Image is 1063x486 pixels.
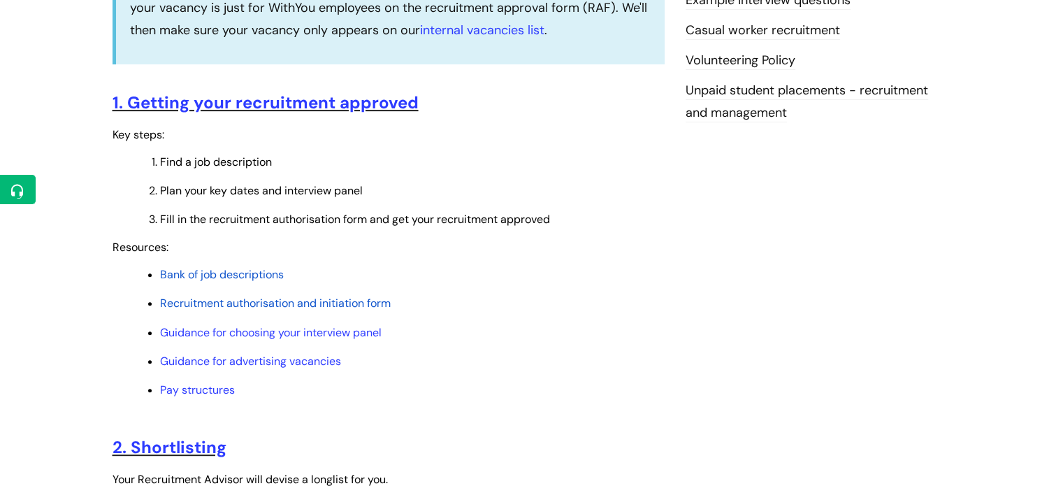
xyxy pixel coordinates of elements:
[160,383,235,397] a: Pay structures
[113,240,168,255] span: Resources:
[160,267,284,282] a: Bank of job descriptions
[160,155,272,169] span: Find a job description
[160,325,382,340] a: Guidance for choosing your interview panel
[160,354,341,369] a: Guidance for advertising vacancies
[160,183,363,198] span: Plan your key dates and interview panel
[160,212,550,227] span: Fill in the recruitment authorisation form and get your recruitment approved
[686,22,840,40] a: Casual worker recruitment
[113,127,164,142] span: Key steps:
[686,52,795,70] a: Volunteering Policy
[160,296,391,310] a: Recruitment authorisation and initiation form
[420,22,544,38] a: internal vacancies list
[686,82,928,122] a: Unpaid student placements - recruitment and management
[113,436,226,458] a: 2. Shortlisting
[113,92,419,113] a: 1. Getting your recruitment approved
